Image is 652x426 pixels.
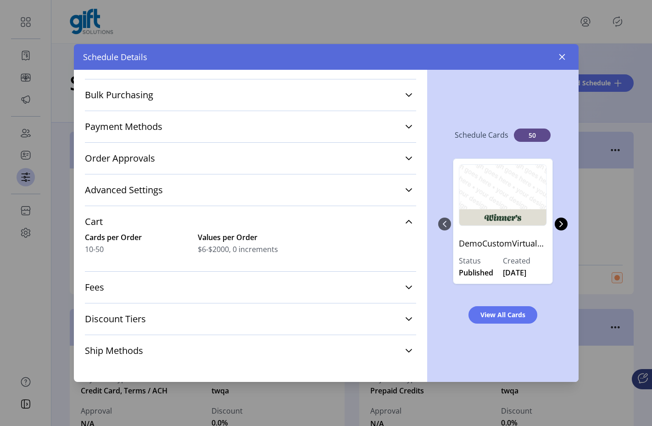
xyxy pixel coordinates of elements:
img: DemoCustomVirtualCard02 [459,164,547,226]
a: Ship Methods [85,341,416,361]
p: DemoCustomVirtualCard02 [459,232,547,255]
label: Cards per Order [85,232,190,243]
span: Payment Methods [85,122,162,131]
span: $6-$2000, 0 increments [198,244,278,255]
a: Bulk Purchasing [85,85,416,105]
span: Order Approvals [85,154,155,163]
span: Ship Methods [85,346,143,355]
a: Payment Methods [85,117,416,137]
span: Schedule Details [83,51,147,63]
button: Next Page [555,218,568,230]
span: 50 [514,129,551,142]
a: Fees [85,277,416,297]
label: Values per Order [198,232,303,243]
label: Created [503,255,547,266]
span: Advanced Settings [85,185,163,195]
div: Cart [85,232,416,266]
span: Published [459,267,493,278]
a: Discount Tiers [85,309,416,329]
a: Cart [85,212,416,232]
label: Status [459,255,503,266]
span: View All Cards [480,310,525,319]
span: Bulk Purchasing [85,90,153,100]
span: Discount Tiers [85,314,146,324]
div: 0 [451,149,555,299]
span: 10-50 [85,244,104,255]
a: Advanced Settings [85,180,416,200]
span: Fees [85,283,104,292]
a: Order Approvals [85,148,416,168]
span: [DATE] [503,267,526,278]
span: Cart [85,217,103,226]
button: View All Cards [468,306,537,324]
p: Schedule Cards [455,129,508,140]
